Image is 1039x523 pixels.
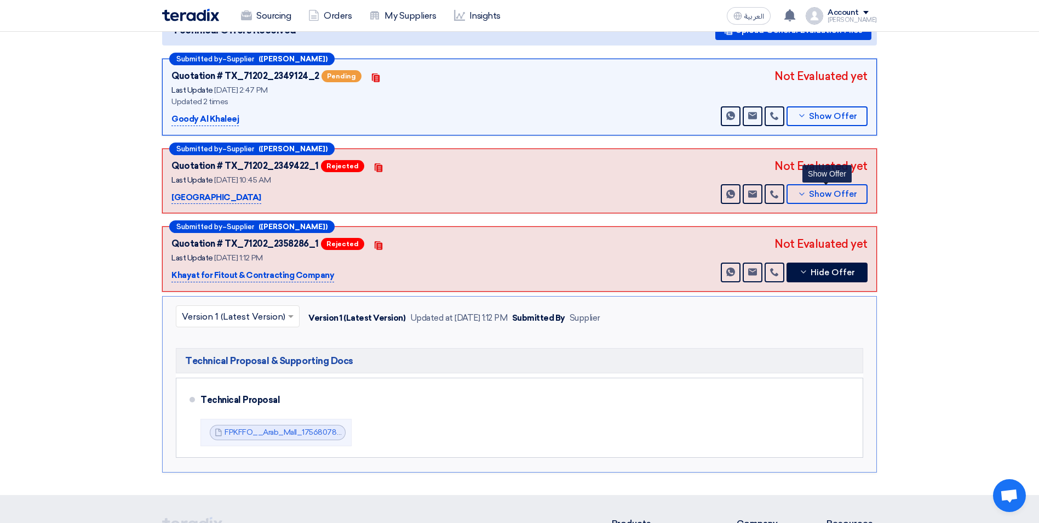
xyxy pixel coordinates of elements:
[787,184,868,204] button: Show Offer
[802,165,852,183] div: Show Offer
[227,145,254,152] span: Supplier
[171,175,213,185] span: Last Update
[169,143,335,155] div: –
[259,223,328,230] b: ([PERSON_NAME])
[185,354,353,367] span: Technical Proposal & Supporting Docs
[744,13,764,20] span: العربية
[727,7,771,25] button: العربية
[321,160,364,172] span: Rejected
[828,8,859,18] div: Account
[809,190,857,198] span: Show Offer
[214,175,271,185] span: [DATE] 10:45 AM
[171,70,319,83] div: Quotation # TX_71202_2349124_2
[171,113,239,126] p: Goody Al Khaleej
[171,86,213,95] span: Last Update
[176,55,222,62] span: Submitted by
[162,9,219,21] img: Teradix logo
[232,4,300,28] a: Sourcing
[171,253,213,263] span: Last Update
[300,4,360,28] a: Orders
[809,112,857,121] span: Show Offer
[171,160,319,173] div: Quotation # TX_71202_2349422_1
[774,158,868,174] div: Not Evaluated yet
[993,479,1026,512] a: Open chat
[259,145,328,152] b: ([PERSON_NAME])
[787,106,868,126] button: Show Offer
[410,312,508,325] div: Updated at [DATE] 1:12 PM
[806,7,823,25] img: profile_test.png
[227,55,254,62] span: Supplier
[214,253,262,263] span: [DATE] 1:12 PM
[176,223,222,230] span: Submitted by
[171,96,445,107] div: Updated 2 times
[225,428,373,437] a: FPKFFO__Arab_Mall_1756807887693.pdf
[200,387,845,413] div: Technical Proposal
[171,237,319,251] div: Quotation # TX_71202_2358286_1
[787,263,868,282] button: Hide Offer
[214,86,267,95] span: [DATE] 2:47 PM
[811,269,855,277] span: Hide Offer
[360,4,445,28] a: My Suppliers
[774,68,868,84] div: Not Evaluated yet
[512,312,565,325] div: Submitted By
[308,312,406,325] div: Version 1 (Latest Version)
[570,312,600,325] div: Supplier
[169,53,335,65] div: –
[176,145,222,152] span: Submitted by
[171,269,334,282] p: Khayat for Fitout & Contracting Company
[322,70,361,82] span: Pending
[774,236,868,252] div: Not Evaluated yet
[171,191,261,204] p: [GEOGRAPHIC_DATA]
[259,55,328,62] b: ([PERSON_NAME])
[828,17,877,23] div: [PERSON_NAME]
[169,220,335,233] div: –
[321,238,364,250] span: Rejected
[227,223,254,230] span: Supplier
[445,4,509,28] a: Insights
